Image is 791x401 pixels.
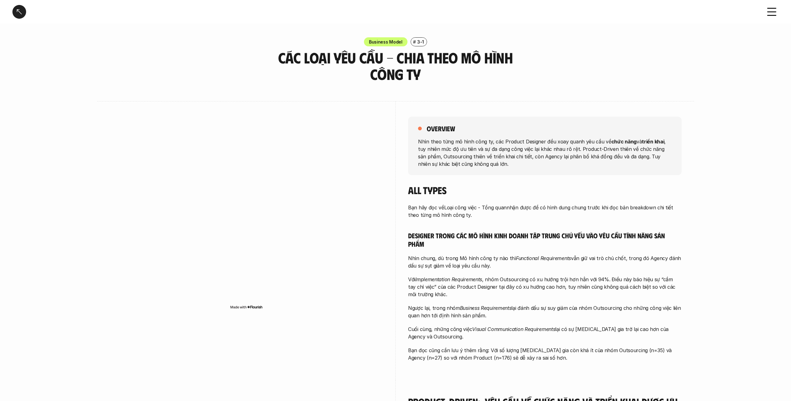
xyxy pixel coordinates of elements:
[611,138,637,144] strong: chức năng
[427,124,455,133] h5: overview
[418,138,672,167] p: Nhìn theo từng mô hình công ty, các Product Designer đều xoay quanh yêu cầu về và , tuy nhiên mức...
[408,254,682,269] p: Nhìn chung, dù trong Mô hình công ty nào thì vẫn giữ vai trò chủ chốt, trong đó Agency đánh dấu s...
[408,184,682,196] h4: All Types
[415,276,482,282] em: Implementation Requirements
[230,305,263,310] img: Made with Flourish
[417,39,424,45] p: 3-1
[264,49,528,82] h3: Các loại yêu cầu - Chia theo mô hình công ty
[408,204,682,219] p: Bạn hãy đọc về nhận được để có hình dung chung trước khi đọc bản breakdown chi tiết theo từng mô ...
[472,326,555,332] em: Visual Communication Requirements
[444,204,507,211] a: Loại công việc - Tổng quan
[408,304,682,319] p: Ngược lại, trong nhóm lại đánh dấu sự suy giảm của nhóm Outsourcing cho những công việc liên quan...
[516,255,571,261] em: Functional Requirements
[408,347,682,361] p: Bạn đọc cũng cần lưu ý thêm rằng: Với số lượng [MEDICAL_DATA] gia còn khá ít của nhóm Outsourcing...
[369,39,402,45] p: Business Model
[642,138,664,144] strong: triển khai
[408,276,682,298] p: Với , nhóm Outsourcing có xu hướng trội hơn hẳn với 94%. Điều này báo hiệu sự “cầm tay chỉ việc” ...
[413,40,416,44] h6: #
[408,325,682,340] p: Cuối cùng, những công việc lại có sự [MEDICAL_DATA] gia trở lại cao hơn của Agency và Outsourcing.
[110,117,383,303] iframe: Interactive or visual content
[460,305,512,311] em: Business Requirements
[408,231,682,248] h5: Designer trong các mô hình kinh doanh tập trung chủ yếu vào yêu cầu tính năng sản phẩm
